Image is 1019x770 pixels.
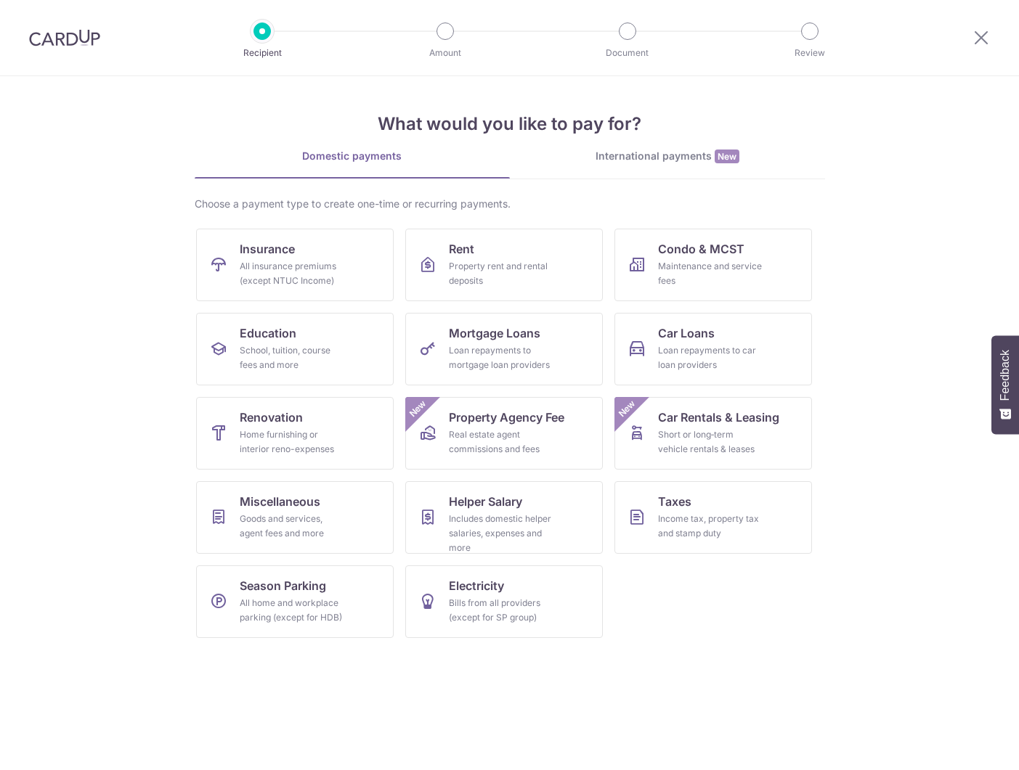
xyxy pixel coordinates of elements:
p: Document [574,46,681,60]
div: Home furnishing or interior reno-expenses [240,427,344,456]
span: New [715,150,739,163]
span: Season Parking [240,577,326,594]
span: Insurance [240,240,295,258]
a: Condo & MCSTMaintenance and service fees [614,229,812,301]
div: All home and workplace parking (except for HDB) [240,596,344,625]
div: Bills from all providers (except for SP group) [449,596,553,625]
a: Property Agency FeeReal estate agent commissions and feesNew [405,397,603,470]
span: Renovation [240,409,303,426]
div: Goods and services, agent fees and more [240,512,344,541]
div: Property rent and rental deposits [449,259,553,288]
span: Electricity [449,577,504,594]
img: CardUp [29,29,100,46]
div: Short or long‑term vehicle rentals & leases [658,427,763,456]
iframe: Opens a widget where you can find more information [925,726,1004,763]
a: RenovationHome furnishing or interior reno-expenses [196,397,394,470]
span: New [614,397,638,421]
a: Helper SalaryIncludes domestic helper salaries, expenses and more [405,481,603,554]
a: ElectricityBills from all providers (except for SP group) [405,565,603,638]
span: Condo & MCST [658,240,744,258]
div: Loan repayments to car loan providers [658,343,763,372]
span: Taxes [658,493,691,510]
div: Real estate agent commissions and fees [449,427,553,456]
p: Amount [391,46,499,60]
span: Property Agency Fee [449,409,564,426]
span: Feedback [999,350,1012,401]
a: InsuranceAll insurance premiums (except NTUC Income) [196,229,394,301]
div: School, tuition, course fees and more [240,343,344,372]
div: Income tax, property tax and stamp duty [658,512,763,541]
div: Maintenance and service fees [658,259,763,288]
a: TaxesIncome tax, property tax and stamp duty [614,481,812,554]
span: Car Loans [658,324,715,342]
span: Helper Salary [449,493,522,510]
p: Review [756,46,864,60]
a: Car Rentals & LeasingShort or long‑term vehicle rentals & leasesNew [614,397,812,470]
a: Car LoansLoan repayments to car loan providers [614,313,812,385]
p: Recipient [208,46,316,60]
a: EducationSchool, tuition, course fees and more [196,313,394,385]
div: Loan repayments to mortgage loan providers [449,343,553,372]
span: Rent [449,240,474,258]
div: Includes domestic helper salaries, expenses and more [449,512,553,555]
a: RentProperty rent and rental deposits [405,229,603,301]
div: Domestic payments [195,149,510,163]
span: New [405,397,429,421]
a: MiscellaneousGoods and services, agent fees and more [196,481,394,554]
a: Season ParkingAll home and workplace parking (except for HDB) [196,565,394,638]
span: Miscellaneous [240,493,320,510]
h4: What would you like to pay for? [195,111,825,137]
a: Mortgage LoansLoan repayments to mortgage loan providers [405,313,603,385]
div: International payments [510,149,825,164]
button: Feedback - Show survey [991,335,1019,434]
span: Education [240,324,296,342]
span: Mortgage Loans [449,324,540,342]
span: Car Rentals & Leasing [658,409,779,426]
div: Choose a payment type to create one-time or recurring payments. [195,197,825,211]
div: All insurance premiums (except NTUC Income) [240,259,344,288]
